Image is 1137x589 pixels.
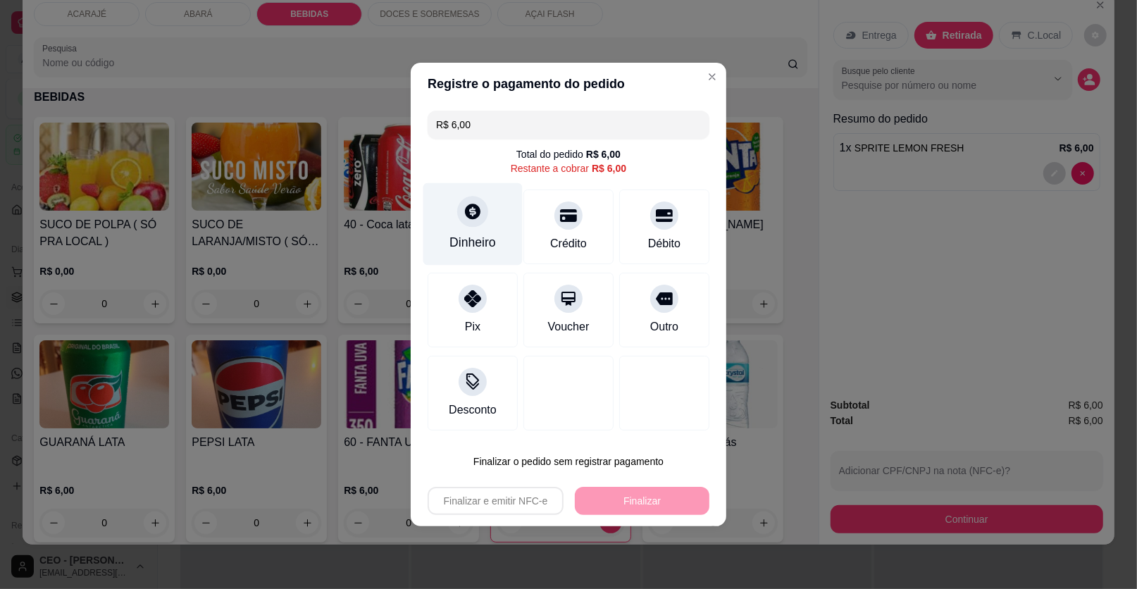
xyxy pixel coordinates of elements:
[548,318,590,335] div: Voucher
[449,402,497,418] div: Desconto
[428,447,709,476] button: Finalizar o pedido sem registrar pagamento
[650,318,678,335] div: Outro
[511,161,626,175] div: Restante a cobrar
[449,233,496,252] div: Dinheiro
[411,63,726,105] header: Registre o pagamento do pedido
[701,66,723,88] button: Close
[586,147,621,161] div: R$ 6,00
[465,318,480,335] div: Pix
[648,235,681,252] div: Débito
[550,235,587,252] div: Crédito
[436,111,701,139] input: Ex.: hambúrguer de cordeiro
[592,161,626,175] div: R$ 6,00
[516,147,621,161] div: Total do pedido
